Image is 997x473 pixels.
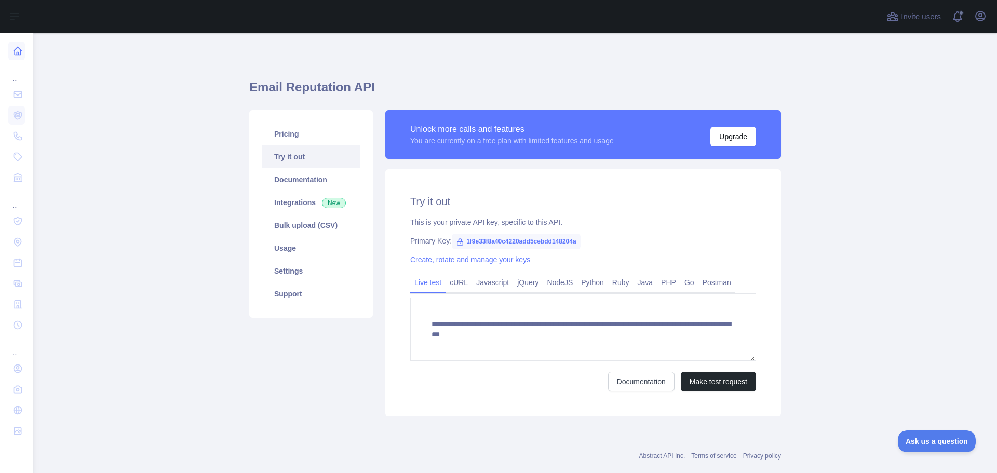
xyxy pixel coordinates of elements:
[262,282,360,305] a: Support
[543,274,577,291] a: NodeJS
[8,62,25,83] div: ...
[743,452,781,460] a: Privacy policy
[8,189,25,210] div: ...
[410,136,614,146] div: You are currently on a free plan with limited features and usage
[262,260,360,282] a: Settings
[634,274,657,291] a: Java
[410,217,756,227] div: This is your private API key, specific to this API.
[513,274,543,291] a: jQuery
[681,372,756,391] button: Make test request
[710,127,756,146] button: Upgrade
[322,198,346,208] span: New
[410,255,530,264] a: Create, rotate and manage your keys
[691,452,736,460] a: Terms of service
[698,274,735,291] a: Postman
[639,452,685,460] a: Abstract API Inc.
[608,274,634,291] a: Ruby
[262,237,360,260] a: Usage
[262,214,360,237] a: Bulk upload (CSV)
[262,168,360,191] a: Documentation
[577,274,608,291] a: Python
[262,145,360,168] a: Try it out
[657,274,680,291] a: PHP
[680,274,698,291] a: Go
[249,79,781,104] h1: Email Reputation API
[410,123,614,136] div: Unlock more calls and features
[8,336,25,357] div: ...
[472,274,513,291] a: Javascript
[901,11,941,23] span: Invite users
[608,372,675,391] a: Documentation
[410,274,446,291] a: Live test
[446,274,472,291] a: cURL
[452,234,581,249] span: 1f9e33f8a40c4220add5cebdd148204a
[262,191,360,214] a: Integrations New
[262,123,360,145] a: Pricing
[884,8,943,25] button: Invite users
[410,236,756,246] div: Primary Key:
[410,194,756,209] h2: Try it out
[898,430,976,452] iframe: Toggle Customer Support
